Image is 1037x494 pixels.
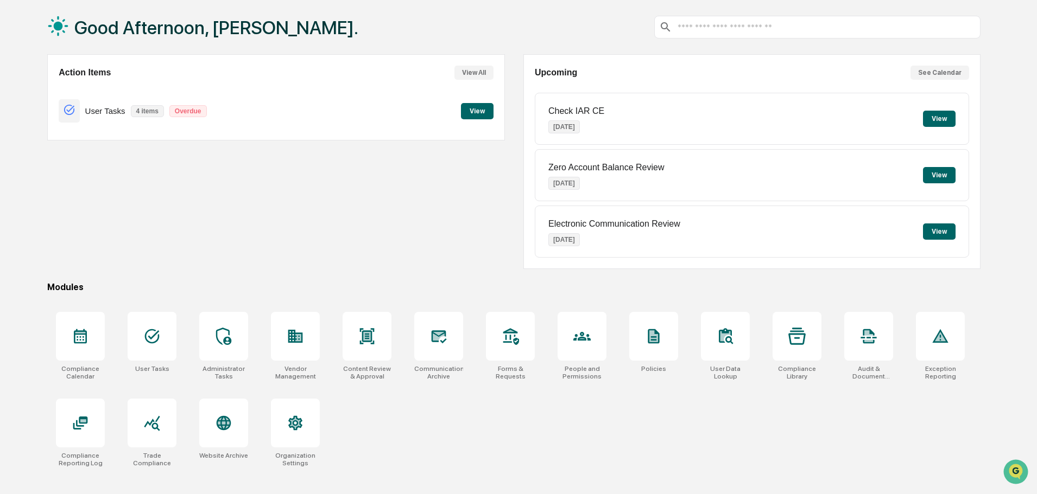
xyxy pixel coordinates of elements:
[22,157,68,168] span: Data Lookup
[11,83,30,102] img: 1746055101610-c473b297-6a78-478c-a979-82029cc54cd1
[271,452,320,467] div: Organization Settings
[74,17,358,39] h1: Good Afternoon, [PERSON_NAME].
[548,177,580,190] p: [DATE]
[548,233,580,246] p: [DATE]
[56,365,105,380] div: Compliance Calendar
[548,219,680,229] p: Electronic Communication Review
[37,94,137,102] div: We're available if you need us!
[461,105,494,116] a: View
[37,83,178,94] div: Start new chat
[923,111,956,127] button: View
[701,365,750,380] div: User Data Lookup
[128,452,176,467] div: Trade Compliance
[548,163,664,172] p: Zero Account Balance Review
[641,365,666,373] div: Policies
[169,105,207,117] p: Overdue
[11,138,20,146] div: 🖐️
[47,282,981,292] div: Modules
[77,183,131,192] a: Powered byPylon
[910,66,969,80] button: See Calendar
[59,68,111,78] h2: Action Items
[486,365,535,380] div: Forms & Requests
[1002,458,1032,487] iframe: Open customer support
[90,137,135,147] span: Attestations
[11,23,198,40] p: How can we help?
[185,86,198,99] button: Start new chat
[916,365,965,380] div: Exception Reporting
[461,103,494,119] button: View
[7,153,73,172] a: 🔎Data Lookup
[535,68,577,78] h2: Upcoming
[773,365,821,380] div: Compliance Library
[131,105,164,117] p: 4 items
[56,452,105,467] div: Compliance Reporting Log
[79,138,87,146] div: 🗄️
[11,158,20,167] div: 🔎
[558,365,606,380] div: People and Permissions
[199,452,248,459] div: Website Archive
[844,365,893,380] div: Audit & Document Logs
[548,106,604,116] p: Check IAR CE
[7,132,74,152] a: 🖐️Preclearance
[414,365,463,380] div: Communications Archive
[199,365,248,380] div: Administrator Tasks
[85,106,125,116] p: User Tasks
[271,365,320,380] div: Vendor Management
[22,137,70,147] span: Preclearance
[74,132,139,152] a: 🗄️Attestations
[343,365,391,380] div: Content Review & Approval
[923,167,956,183] button: View
[548,120,580,133] p: [DATE]
[108,184,131,192] span: Pylon
[454,66,494,80] button: View All
[923,223,956,240] button: View
[135,365,169,373] div: User Tasks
